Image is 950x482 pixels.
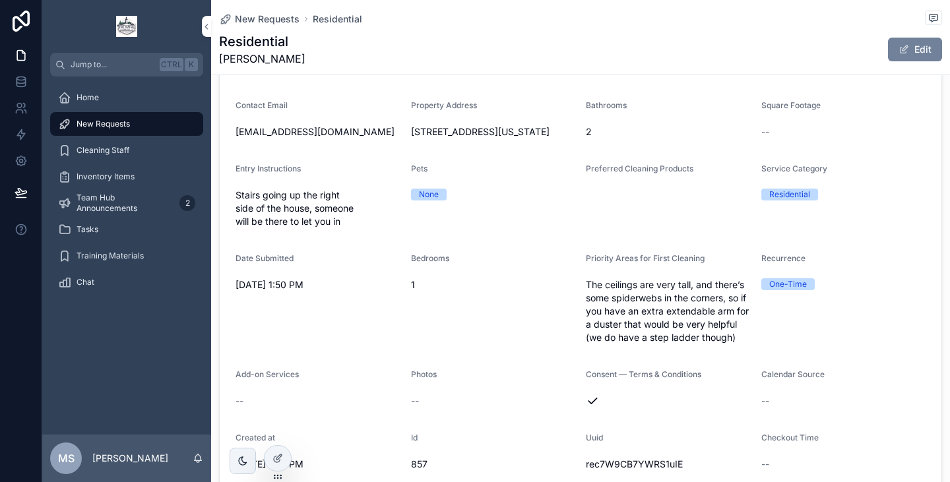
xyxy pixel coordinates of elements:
[586,253,705,263] span: Priority Areas for First Cleaning
[236,189,400,228] span: Stairs going up the right side of the house, someone will be there to let you in
[761,394,769,407] span: --
[761,100,821,110] span: Square Footage
[50,165,203,189] a: Inventory Items
[313,13,362,26] a: Residential
[186,59,197,70] span: K
[761,458,769,471] span: --
[236,278,400,291] span: [DATE] 1:50 PM
[71,59,154,70] span: Jump to...
[586,278,751,344] span: The ceilings are very tall, and there’s some spiderwebs in the corners, so if you have an extra e...
[42,76,211,311] div: scrollable content
[761,433,819,442] span: Checkout Time
[411,369,437,379] span: Photos
[761,253,806,263] span: Recurrence
[586,164,693,173] span: Preferred Cleaning Products
[411,394,419,407] span: --
[77,193,174,214] span: Team Hub Announcements
[50,218,203,241] a: Tasks
[236,369,299,379] span: Add-on Services
[888,38,942,61] button: Edit
[77,224,98,235] span: Tasks
[50,244,203,268] a: Training Materials
[236,253,294,263] span: Date Submitted
[77,171,135,182] span: Inventory Items
[411,433,418,442] span: Id
[50,191,203,215] a: Team Hub Announcements2
[58,450,75,466] span: ms
[419,189,439,200] div: None
[586,125,751,138] span: 2
[236,125,400,138] span: [EMAIL_ADDRESS][DOMAIN_NAME]
[236,433,275,442] span: Created at
[586,433,603,442] span: Uuid
[50,270,203,294] a: Chat
[116,16,137,37] img: App logo
[411,278,576,291] span: 1
[77,92,99,103] span: Home
[77,145,129,156] span: Cleaning Staff
[761,125,769,138] span: --
[411,125,576,138] span: [STREET_ADDRESS][US_STATE]
[586,369,701,379] span: Consent — Terms & Conditions
[236,458,400,471] span: [DATE] 1:50 PM
[50,53,203,76] button: Jump to...CtrlK
[586,100,627,110] span: Bathrooms
[586,458,751,471] span: rec7W9CB7YWRS1uIE
[92,452,168,465] p: [PERSON_NAME]
[160,58,183,71] span: Ctrl
[761,369,825,379] span: Calendar Source
[219,13,300,26] a: New Requests
[761,164,827,173] span: Service Category
[236,164,301,173] span: Entry Instructions
[77,119,130,129] span: New Requests
[411,253,449,263] span: Bedrooms
[50,112,203,136] a: New Requests
[77,251,144,261] span: Training Materials
[411,100,477,110] span: Property Address
[235,13,300,26] span: New Requests
[219,51,305,67] span: [PERSON_NAME]
[219,32,305,51] h1: Residential
[411,164,427,173] span: Pets
[50,86,203,109] a: Home
[236,394,243,407] span: --
[50,138,203,162] a: Cleaning Staff
[411,458,576,471] span: 857
[179,195,195,211] div: 2
[77,277,94,287] span: Chat
[769,278,807,290] div: One-Time
[769,189,810,200] div: Residential
[236,100,288,110] span: Contact Email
